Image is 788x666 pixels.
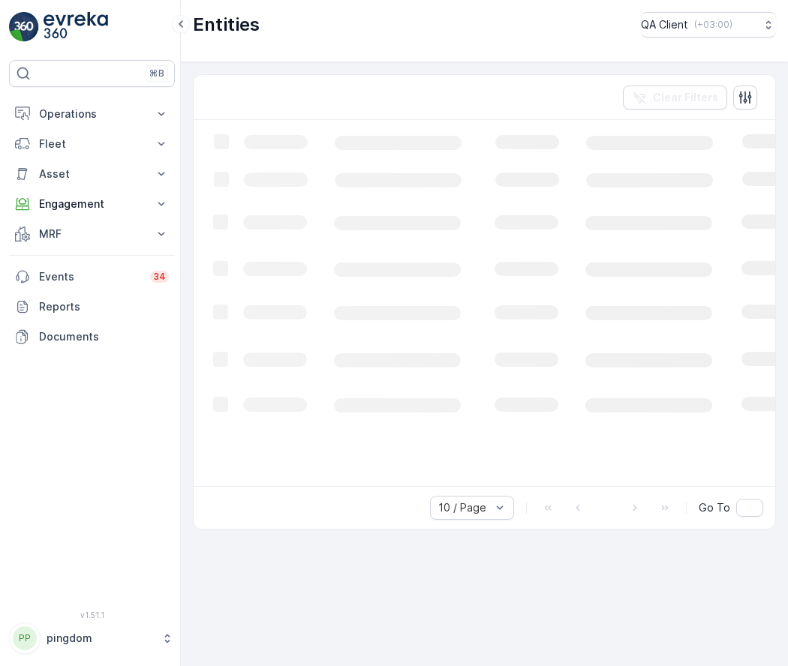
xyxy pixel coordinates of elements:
[47,631,154,646] p: pingdom
[44,12,108,42] img: logo_light-DOdMpM7g.png
[641,12,776,37] button: QA Client(+03:00)
[9,129,175,159] button: Fleet
[699,500,730,515] span: Go To
[623,85,727,109] button: Clear Filters
[39,136,145,151] p: Fleet
[39,299,169,314] p: Reports
[153,271,166,283] p: 34
[193,13,260,37] p: Entities
[39,196,145,211] p: Engagement
[641,17,688,32] p: QA Client
[39,329,169,344] p: Documents
[13,626,37,650] div: PP
[9,610,175,619] span: v 1.51.1
[9,292,175,322] a: Reports
[9,219,175,249] button: MRF
[653,90,718,105] p: Clear Filters
[39,166,145,181] p: Asset
[39,226,145,241] p: MRF
[39,269,141,284] p: Events
[9,322,175,352] a: Documents
[39,106,145,121] p: Operations
[149,67,164,79] p: ⌘B
[9,262,175,292] a: Events34
[9,12,39,42] img: logo
[694,19,732,31] p: ( +03:00 )
[9,189,175,219] button: Engagement
[9,159,175,189] button: Asset
[9,99,175,129] button: Operations
[9,622,175,654] button: PPpingdom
